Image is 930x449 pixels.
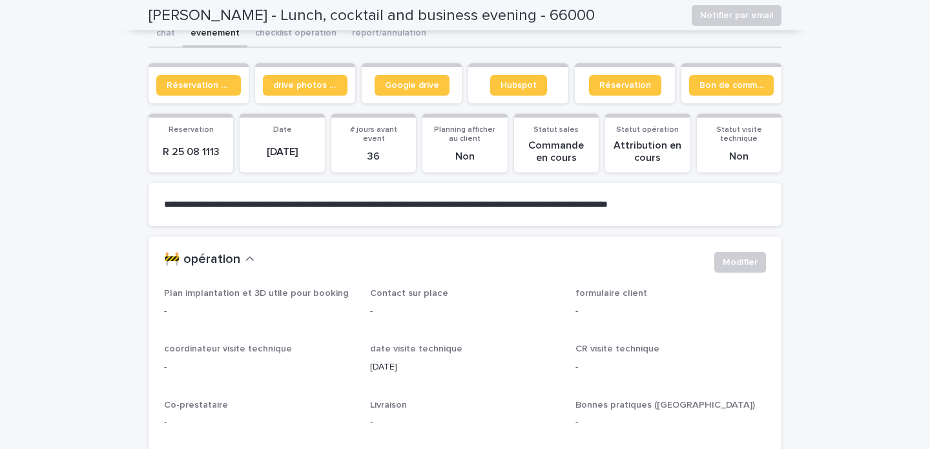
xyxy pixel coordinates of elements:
[263,75,347,96] a: drive photos coordinateur
[344,21,434,48] button: report/annulation
[714,252,766,273] button: Modifier
[149,21,183,48] button: chat
[692,5,781,26] button: Notifier par email
[273,126,292,134] span: Date
[533,126,579,134] span: Statut sales
[164,252,240,267] h2: 🚧 opération
[164,289,349,298] span: Plan implantation et 3D utile pour booking
[689,75,774,96] a: Bon de commande
[575,305,766,318] p: -
[385,81,439,90] span: Google drive
[616,126,679,134] span: Statut opération
[575,416,766,430] p: -
[164,305,355,318] p: -
[164,416,355,430] p: -
[164,252,254,267] button: 🚧 opération
[370,360,561,374] p: [DATE]
[273,81,337,90] span: drive photos coordinateur
[164,360,355,374] p: -
[370,416,561,430] p: -
[183,21,247,48] button: événement
[522,140,591,164] p: Commande en cours
[156,146,225,158] p: R 25 08 1113
[716,126,762,143] span: Statut visite technique
[575,344,659,353] span: CR visite technique
[575,360,766,374] p: -
[434,126,495,143] span: Planning afficher au client
[599,81,651,90] span: Réservation
[370,289,448,298] span: Contact sur place
[589,75,661,96] a: Réservation
[723,256,758,269] span: Modifier
[164,401,228,410] span: Co-prestataire
[501,81,537,90] span: Hubspot
[705,151,774,163] p: Non
[370,305,561,318] p: -
[613,140,682,164] p: Attribution en cours
[149,6,595,25] h2: [PERSON_NAME] - Lunch, cocktail and business evening - 66000
[247,21,344,48] button: checklist opération
[164,344,292,353] span: coordinateur visite technique
[490,75,547,96] a: Hubspot
[575,289,647,298] span: formulaire client
[700,9,773,22] span: Notifier par email
[575,401,755,410] span: Bonnes pratiques ([GEOGRAPHIC_DATA])
[169,126,214,134] span: Reservation
[370,344,462,353] span: date visite technique
[370,401,407,410] span: Livraison
[156,75,241,96] a: Réservation client
[699,81,763,90] span: Bon de commande
[375,75,449,96] a: Google drive
[430,151,499,163] p: Non
[350,126,397,143] span: # jours avant event
[339,151,408,163] p: 36
[247,146,316,158] p: [DATE]
[167,81,231,90] span: Réservation client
